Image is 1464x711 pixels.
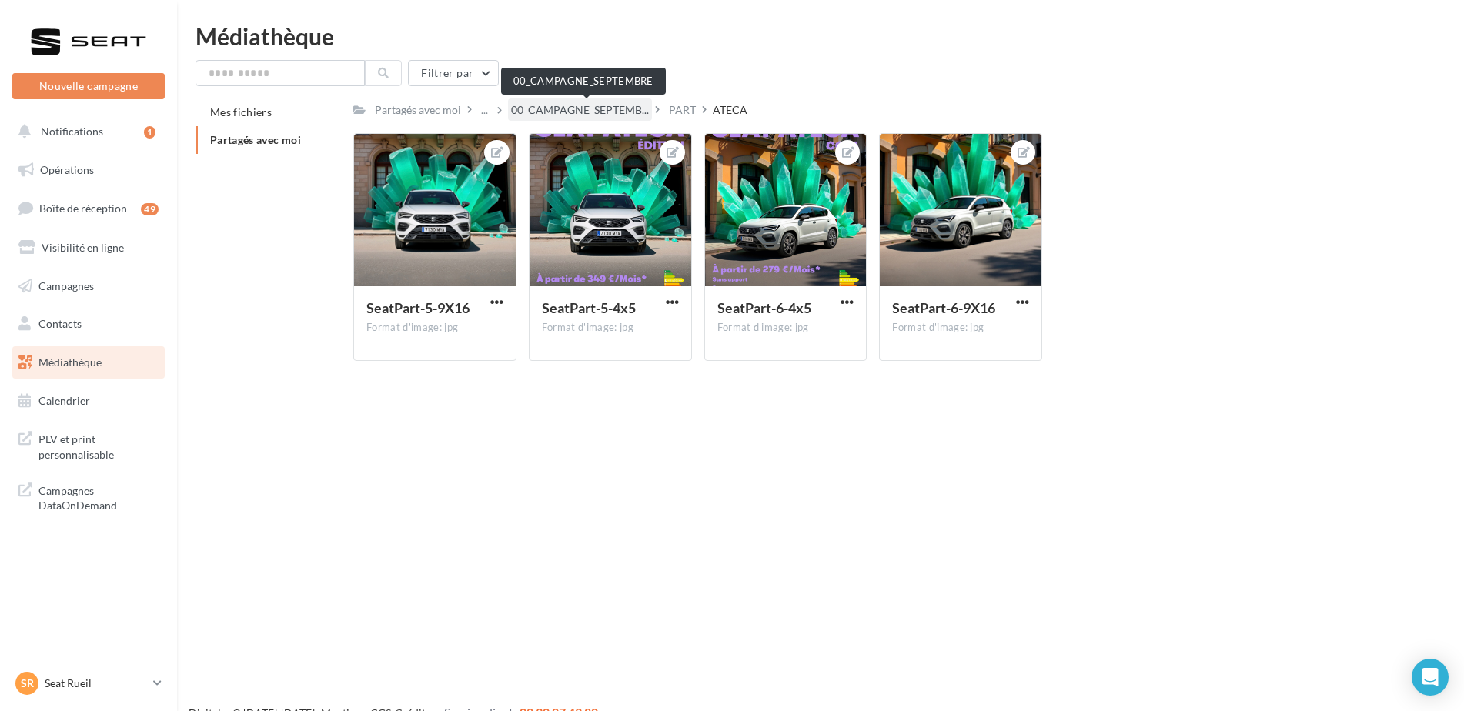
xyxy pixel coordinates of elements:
a: Campagnes DataOnDemand [9,474,168,519]
span: Boîte de réception [39,202,127,215]
span: Médiathèque [38,355,102,369]
span: SeatPart-5-4x5 [542,299,636,316]
a: Boîte de réception49 [9,192,168,225]
span: SeatPart-5-9X16 [366,299,470,316]
span: Visibilité en ligne [42,241,124,254]
span: SeatPart-6-4x5 [717,299,811,316]
span: 00_CAMPAGNE_SEPTEMB... [511,102,649,118]
div: Format d'image: jpg [892,321,1029,335]
a: Contacts [9,308,168,340]
div: PART [669,102,696,118]
span: Opérations [40,163,94,176]
div: Format d'image: jpg [366,321,503,335]
span: Campagnes DataOnDemand [38,480,159,513]
span: Contacts [38,317,82,330]
span: SeatPart-6-9X16 [892,299,995,316]
button: Filtrer par [408,60,499,86]
div: Partagés avec moi [375,102,461,118]
div: 1 [144,126,155,139]
a: Visibilité en ligne [9,232,168,264]
div: Open Intercom Messenger [1412,659,1449,696]
div: Format d'image: jpg [542,321,679,335]
span: Partagés avec moi [210,133,301,146]
span: Mes fichiers [210,105,272,118]
a: Opérations [9,154,168,186]
a: Calendrier [9,385,168,417]
span: PLV et print personnalisable [38,429,159,462]
span: Notifications [41,125,103,138]
div: Médiathèque [196,25,1446,48]
button: Nouvelle campagne [12,73,165,99]
span: Campagnes [38,279,94,292]
p: Seat Rueil [45,676,147,691]
div: 00_CAMPAGNE_SEPTEMBRE [501,68,666,95]
a: PLV et print personnalisable [9,422,168,468]
div: Format d'image: jpg [717,321,854,335]
a: Médiathèque [9,346,168,379]
a: SR Seat Rueil [12,669,165,698]
div: ... [478,99,491,121]
button: Notifications 1 [9,115,162,148]
div: 49 [141,203,159,215]
span: SR [21,676,34,691]
span: Calendrier [38,394,90,407]
a: Campagnes [9,270,168,302]
div: ATECA [713,102,747,118]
